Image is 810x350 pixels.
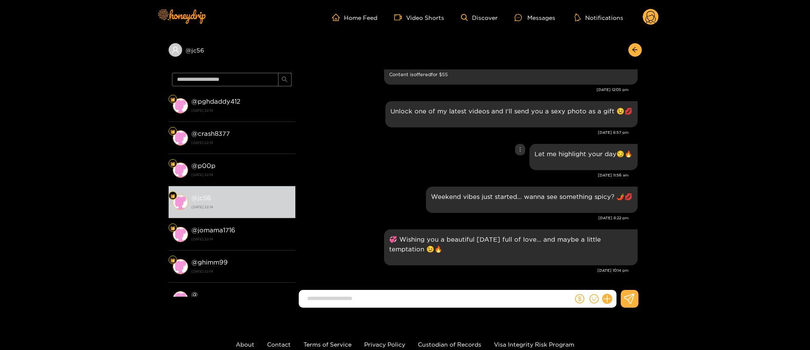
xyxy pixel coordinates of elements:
img: Fan Level [170,161,175,166]
img: Fan Level [170,226,175,231]
strong: [DATE] 22:14 [191,139,291,146]
strong: [DATE] 22:14 [191,267,291,275]
button: Notifications [572,13,626,22]
img: conversation [173,291,188,306]
img: Fan Level [170,258,175,263]
div: Aug. 22, 8:22 pm [426,187,638,213]
strong: @ jc56 [191,194,211,201]
strong: @ jomama1716 [191,226,235,234]
img: conversation [173,163,188,178]
p: Weekend vibes just started… wanna see something spicy? 🌶️💋 [431,192,633,201]
p: 💞 Wishing you a beautiful [DATE] full of love… and maybe a little temptation 😉🔥 [389,234,633,254]
div: Aug. 22, 11:56 am [529,144,638,170]
strong: @ crash8377 [191,130,230,137]
a: Contact [267,341,291,347]
strong: @ p00p [191,162,215,169]
img: conversation [173,259,188,274]
span: user [172,46,179,54]
span: dollar [575,294,584,303]
div: [DATE] 12:03 pm [300,87,629,93]
strong: [DATE] 22:14 [191,235,291,243]
button: search [278,73,292,86]
span: video-camera [394,14,406,21]
a: Terms of Service [303,341,352,347]
button: arrow-left [628,43,642,57]
img: Fan Level [170,97,175,102]
a: Privacy Policy [364,341,405,347]
a: Visa Integrity Risk Program [494,341,574,347]
small: Content is offered for $ 55 [389,70,633,80]
div: [DATE] 11:56 am [300,172,629,178]
img: conversation [173,195,188,210]
span: smile [589,294,599,303]
img: conversation [173,98,188,113]
span: home [332,14,344,21]
strong: @ pghdaddy412 [191,98,240,105]
a: Home Feed [332,14,377,21]
span: more [517,146,523,152]
span: arrow-left [632,47,638,54]
div: [DATE] 8:22 pm [300,215,629,221]
div: [DATE] 10:14 pm [300,267,629,273]
img: conversation [173,227,188,242]
button: dollar [573,292,586,305]
a: Custodian of Records [418,341,481,347]
strong: @ [191,291,198,298]
a: Video Shorts [394,14,444,21]
img: Fan Level [170,129,175,134]
a: Discover [461,14,498,21]
p: Let me highlight your day😏🔥 [535,149,633,159]
span: search [281,76,288,83]
strong: [DATE] 22:14 [191,203,291,211]
img: Fan Level [170,193,175,198]
p: Unlock one of my latest videos and I’ll send you a sexy photo as a gift 😉💋 [390,106,633,116]
strong: [DATE] 22:14 [191,171,291,179]
div: Aug. 24, 10:14 pm [384,229,638,265]
div: [DATE] 8:57 pm [300,130,629,135]
strong: @ ghimm99 [191,259,228,266]
img: conversation [173,130,188,146]
div: Messages [515,13,555,22]
a: About [236,341,254,347]
div: @jc56 [169,43,295,57]
div: Aug. 21, 8:57 pm [385,101,638,127]
strong: [DATE] 22:14 [191,107,291,114]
